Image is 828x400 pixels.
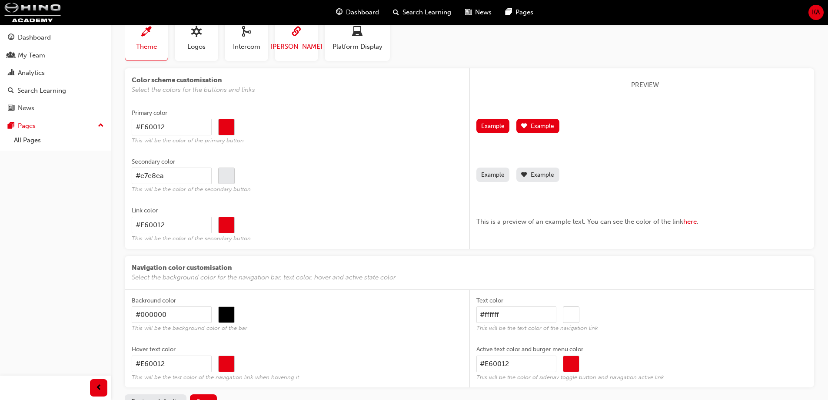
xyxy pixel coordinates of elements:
span: This will be the text color of the navigation link when hovering it [132,374,463,381]
input: Secondary colorThis will be the color of the secondary button [132,168,212,184]
div: Backround color [132,296,176,305]
input: Link colorThis will be the color of the secondary button [132,217,212,233]
button: Logos [175,17,218,61]
input: Active text color and burger menu colorThis will be the color of sidenav toggle button and naviga... [476,356,556,372]
span: pages-icon [8,122,14,130]
span: here [683,218,697,225]
div: Search Learning [17,86,66,96]
span: Dashboard [346,7,379,17]
div: Pages [18,121,36,131]
span: Label [476,158,808,168]
span: News [475,7,492,17]
span: Select the background color for the navigation bar, text color, hover and active state color [132,272,807,282]
input: Hover text colorThis will be the text color of the navigation link when hovering it [132,356,212,372]
a: search-iconSearch Learning [386,3,458,21]
span: This will be the color of the secondary button [132,235,463,242]
input: Text colorThis will be the text color of the navigation link [476,306,556,323]
span: guage-icon [8,34,14,42]
div: Active text color and burger menu color [476,345,583,354]
span: This will be the background color of the bar [132,325,463,332]
div: Hover text color [132,345,176,354]
span: search-icon [393,7,399,18]
button: Pages [3,118,107,134]
a: news-iconNews [458,3,499,21]
span: Platform Display [333,42,382,52]
div: Link color [132,206,158,215]
div: Dashboard [18,33,51,43]
span: news-icon [8,104,14,112]
span: Label [476,109,808,119]
span: [PERSON_NAME] [270,42,323,52]
div: Secondary color [132,158,175,166]
span: KA [812,7,820,17]
button: [PERSON_NAME] [275,17,318,61]
div: My Team [18,50,45,61]
span: This will be the color of the primary button [132,137,463,145]
a: All Pages [10,134,107,147]
span: prev-icon [96,383,102,393]
div: Primary color [132,109,167,118]
span: sitesettings_saml-icon [291,27,302,38]
a: My Team [3,47,107,64]
span: Search Learning [402,7,451,17]
button: Theme [125,17,168,61]
span: Intercom [233,42,260,52]
span: search-icon [8,87,14,95]
span: laptop-icon [352,27,362,38]
button: Intercom [225,17,268,61]
span: Label [476,207,808,217]
span: This will be the color of sidenav toggle button and navigation active link [476,374,808,381]
span: This is a preview of an example text. You can see the color of the link . [476,218,698,225]
div: News [18,103,34,113]
img: hinoacademy [4,3,61,22]
span: Logos [187,42,206,52]
input: Backround colorThis will be the background color of the bar [132,306,212,323]
a: Analytics [3,65,107,81]
div: Analytics [18,68,45,78]
a: guage-iconDashboard [329,3,386,21]
button: KA [808,5,824,20]
span: pages-icon [505,7,512,18]
span: sitesettings_intercom-icon [241,27,252,38]
a: News [3,100,107,116]
div: Text color [476,296,503,305]
span: up-icon [98,120,104,131]
span: This will be the text color of the navigation link [476,325,808,332]
span: news-icon [465,7,472,18]
button: Platform Display [325,17,390,61]
span: PREVIEW [631,80,659,90]
span: Theme [136,42,157,52]
span: Select the colors for the buttons and links [132,85,456,95]
span: guage-icon [336,7,343,18]
span: Pages [515,7,533,17]
a: pages-iconPages [499,3,540,21]
span: chart-icon [8,69,14,77]
span: Color scheme customisation [132,75,456,85]
a: Search Learning [3,83,107,99]
button: DashboardMy TeamAnalyticsSearch LearningNews [3,28,107,118]
a: Dashboard [3,30,107,46]
span: sitesettings_logos-icon [191,27,202,38]
input: Primary colorThis will be the color of the primary button [132,119,212,135]
span: This will be the color of the secondary button [132,186,463,193]
span: sitesettings_theme-icon [141,27,152,38]
span: people-icon [8,52,14,60]
span: Navigation color customisation [132,263,807,273]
